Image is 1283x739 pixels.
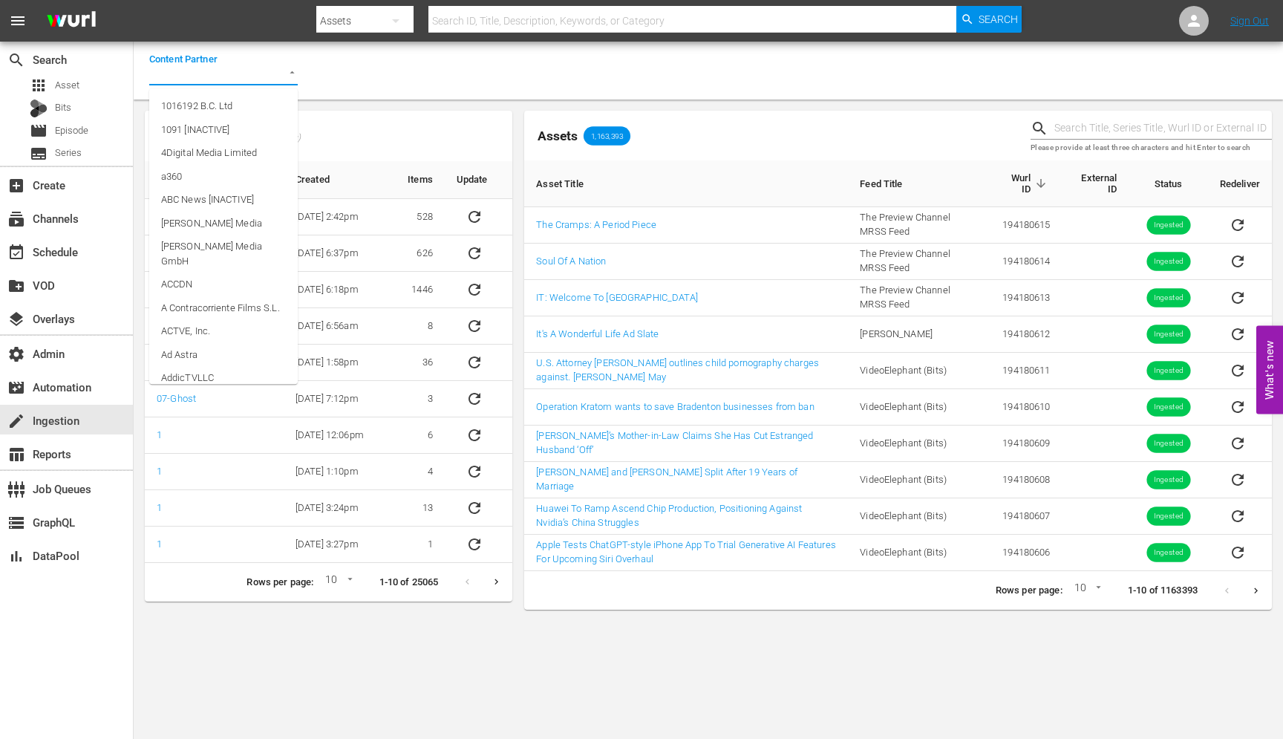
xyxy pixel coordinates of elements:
[536,466,797,492] a: [PERSON_NAME] and [PERSON_NAME] Split After 19 Years of Marriage
[55,100,71,115] span: Bits
[7,277,25,295] span: VOD
[284,272,389,308] td: [DATE] 6:18pm
[536,177,603,190] span: Asset Title
[848,389,989,426] td: VideoElephant (Bits)
[536,255,606,267] a: Soul Of A Nation
[161,146,257,160] span: 4Digital Media Limited
[7,210,25,228] span: Channels
[7,345,25,363] span: Admin
[7,310,25,328] span: Overlays
[55,123,88,138] span: Episode
[989,535,1062,571] td: 194180606
[284,417,389,454] td: [DATE] 12:06pm
[536,503,802,528] a: Huawei To Ramp Ascend Chip Production, Positioning Against Nvidia’s China Struggles
[1054,117,1272,140] input: Search Title, Series Title, Wurl ID or External ID
[161,123,229,137] span: 1091 [INACTIVE]
[536,401,814,412] a: Operation Kratom wants to save Bradenton businesses from ban
[1068,579,1104,602] div: 10
[389,454,445,490] td: 4
[524,160,1272,571] table: sticky table
[1062,160,1129,207] th: External ID
[536,219,656,230] a: The Cramps: A Period Piece
[7,177,25,195] span: Create
[389,527,445,563] td: 1
[389,490,445,527] td: 13
[157,393,196,404] a: 07-Ghost
[1001,172,1051,195] span: Wurl ID
[389,345,445,381] td: 36
[1146,329,1190,340] span: Ingested
[247,576,313,590] p: Rows per page:
[161,192,254,207] span: ABC News [INACTIVE]
[284,454,389,490] td: [DATE] 1:10pm
[7,379,25,397] span: Automation
[389,272,445,308] td: 1446
[161,371,214,385] span: AddicTVLLC
[284,381,389,417] td: [DATE] 7:12pm
[7,514,25,532] span: GraphQL
[157,466,162,477] a: 1
[161,99,233,114] span: 1016192 B.C. Ltd
[989,244,1062,280] td: 194180614
[7,51,25,69] span: Search
[9,12,27,30] span: menu
[848,426,989,462] td: VideoElephant (Bits)
[379,576,439,590] p: 1-10 of 25065
[848,280,989,316] td: The Preview Channel MRSS Feed
[1256,325,1283,414] button: Open Feedback Widget
[1146,256,1190,267] span: Ingested
[848,316,989,353] td: [PERSON_NAME]
[1230,15,1269,27] a: Sign Out
[536,328,659,339] a: It's A Wonderful Life Ad Slate
[284,345,389,381] td: [DATE] 1:58pm
[30,76,48,94] span: Asset
[161,324,210,339] span: ACTVE, Inc.
[848,462,989,498] td: VideoElephant (Bits)
[149,53,218,63] label: Content Partner
[996,584,1062,598] p: Rows per page:
[161,216,262,231] span: [PERSON_NAME] Media
[848,244,989,280] td: The Preview Channel MRSS Feed
[145,124,512,149] span: Feeds
[284,308,389,345] td: [DATE] 6:56am
[989,498,1062,535] td: 194180607
[55,146,82,160] span: Series
[284,527,389,563] td: [DATE] 3:27pm
[979,6,1018,33] span: Search
[848,353,989,389] td: VideoElephant (Bits)
[989,207,1062,244] td: 194180615
[536,292,697,303] a: IT: Welcome To [GEOGRAPHIC_DATA]
[7,481,25,498] span: Job Queues
[389,235,445,272] td: 626
[145,161,512,563] table: sticky table
[1031,142,1272,154] p: Please provide at least three characters and hit Enter to search
[161,348,197,362] span: Ad Astra
[30,145,48,163] span: Series
[1146,475,1190,486] span: Ingested
[536,539,835,564] a: Apple Tests ChatGPT-style iPhone App To Trial Generative AI Features For Upcoming Siri Overhaul
[989,316,1062,353] td: 194180612
[36,4,107,39] img: ans4CAIJ8jUAAAAAAAAAAAAAAAAAAAAAAAAgQb4GAAAAAAAAAAAAAAAAAAAAAAAAJMjXAAAAAAAAAAAAAAAAAAAAAAAAgAT5G...
[1146,220,1190,231] span: Ingested
[7,244,25,261] span: Schedule
[161,169,182,184] span: a360
[389,161,445,199] th: Items
[389,381,445,417] td: 3
[284,235,389,272] td: [DATE] 6:37pm
[30,122,48,140] span: Episode
[1146,365,1190,377] span: Ingested
[956,6,1022,33] button: Search
[445,161,513,199] th: Update
[1146,293,1190,304] span: Ingested
[1146,547,1190,559] span: Ingested
[7,446,25,463] span: Reports
[1208,160,1272,207] th: Redeliver
[989,426,1062,462] td: 194180609
[848,498,989,535] td: VideoElephant (Bits)
[7,547,25,565] span: DataPool
[161,239,286,268] span: [PERSON_NAME] Media GmbH
[389,417,445,454] td: 6
[1146,438,1190,449] span: Ingested
[536,357,819,382] a: U.S. Attorney [PERSON_NAME] outlines child pornography charges against. [PERSON_NAME] May
[389,308,445,345] td: 8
